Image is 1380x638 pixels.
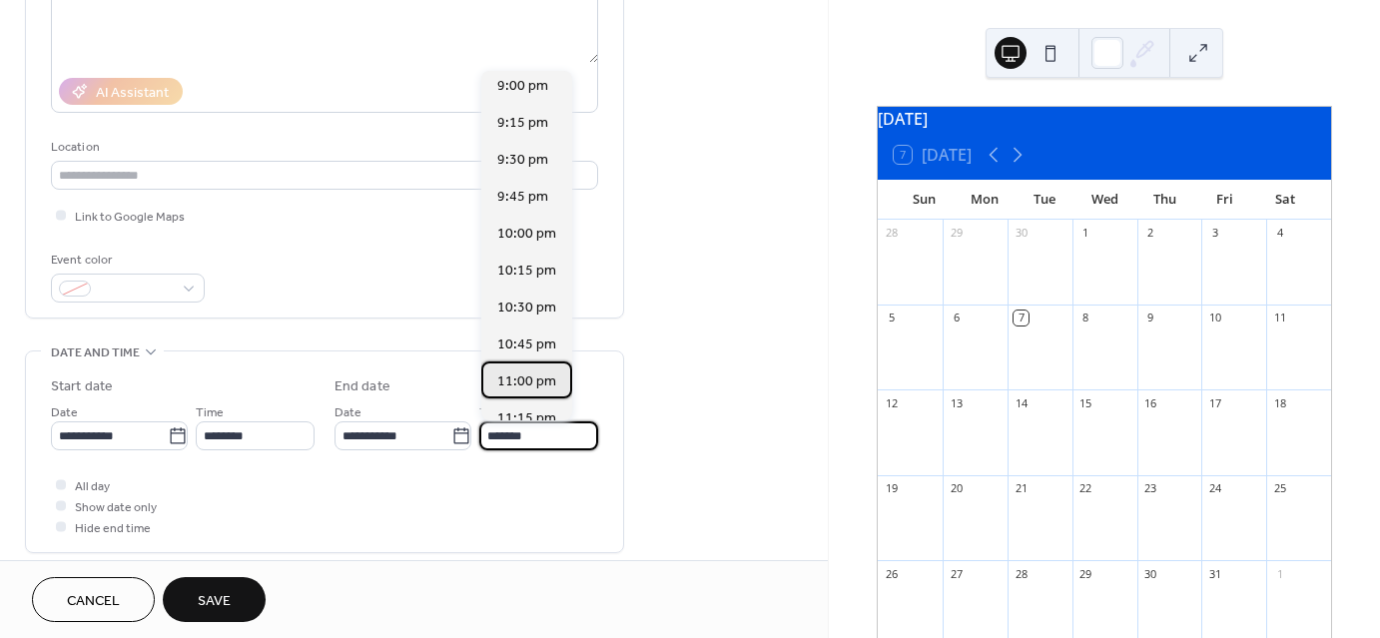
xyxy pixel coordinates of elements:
[1014,395,1029,410] div: 14
[497,298,556,319] span: 10:30 pm
[1014,226,1029,241] div: 30
[1272,395,1287,410] div: 18
[51,250,201,271] div: Event color
[1272,226,1287,241] div: 4
[1078,311,1093,325] div: 8
[1207,226,1222,241] div: 3
[1143,226,1158,241] div: 2
[335,376,390,397] div: End date
[949,481,964,496] div: 20
[51,342,140,363] span: Date and time
[198,591,231,612] span: Save
[1078,226,1093,241] div: 1
[1134,180,1194,220] div: Thu
[1143,566,1158,581] div: 30
[949,226,964,241] div: 29
[1272,311,1287,325] div: 11
[1207,481,1222,496] div: 24
[884,311,899,325] div: 5
[884,226,899,241] div: 28
[67,591,120,612] span: Cancel
[1014,311,1029,325] div: 7
[1074,180,1134,220] div: Wed
[75,518,151,539] span: Hide end time
[32,577,155,622] button: Cancel
[884,566,899,581] div: 26
[1272,566,1287,581] div: 1
[1207,566,1222,581] div: 31
[1015,180,1074,220] div: Tue
[949,395,964,410] div: 13
[497,150,548,171] span: 9:30 pm
[878,107,1331,131] div: [DATE]
[497,187,548,208] span: 9:45 pm
[1272,481,1287,496] div: 25
[1078,481,1093,496] div: 22
[1078,395,1093,410] div: 15
[954,180,1014,220] div: Mon
[497,408,556,429] span: 11:15 pm
[1194,180,1254,220] div: Fri
[1014,566,1029,581] div: 28
[1207,395,1222,410] div: 17
[335,402,361,423] span: Date
[163,577,266,622] button: Save
[51,376,113,397] div: Start date
[75,476,110,497] span: All day
[479,402,507,423] span: Time
[497,224,556,245] span: 10:00 pm
[1143,311,1158,325] div: 9
[894,180,954,220] div: Sun
[75,207,185,228] span: Link to Google Maps
[1207,311,1222,325] div: 10
[1143,481,1158,496] div: 23
[196,402,224,423] span: Time
[497,261,556,282] span: 10:15 pm
[949,311,964,325] div: 6
[497,113,548,134] span: 9:15 pm
[497,334,556,355] span: 10:45 pm
[949,566,964,581] div: 27
[497,371,556,392] span: 11:00 pm
[51,402,78,423] span: Date
[1255,180,1315,220] div: Sat
[497,76,548,97] span: 9:00 pm
[884,481,899,496] div: 19
[51,137,594,158] div: Location
[1078,566,1093,581] div: 29
[1014,481,1029,496] div: 21
[1143,395,1158,410] div: 16
[75,497,157,518] span: Show date only
[884,395,899,410] div: 12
